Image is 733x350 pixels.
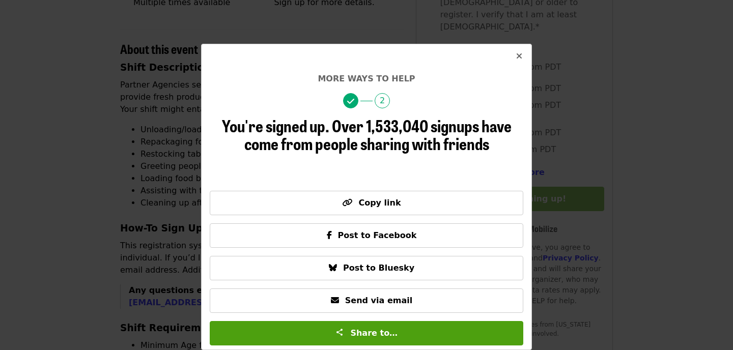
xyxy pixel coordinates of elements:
[350,328,398,338] span: Share to…
[244,113,512,155] span: Over 1,533,040 signups have come from people sharing with friends
[358,198,401,208] span: Copy link
[345,296,412,305] span: Send via email
[516,51,522,61] i: times icon
[210,288,523,313] button: Send via email
[210,321,523,345] button: Share to…
[338,230,417,240] span: Post to Facebook
[343,263,414,273] span: Post to Bluesky
[342,198,352,208] i: link icon
[210,256,523,280] button: Post to Bluesky
[375,93,390,108] span: 2
[222,113,329,137] span: You're signed up.
[329,263,337,273] i: bluesky icon
[210,191,523,215] button: Copy link
[210,223,523,248] button: Post to Facebook
[327,230,332,240] i: facebook-f icon
[318,74,415,83] span: More ways to help
[507,44,531,69] button: Close
[335,328,344,336] img: Share
[347,97,354,106] i: check icon
[331,296,339,305] i: envelope icon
